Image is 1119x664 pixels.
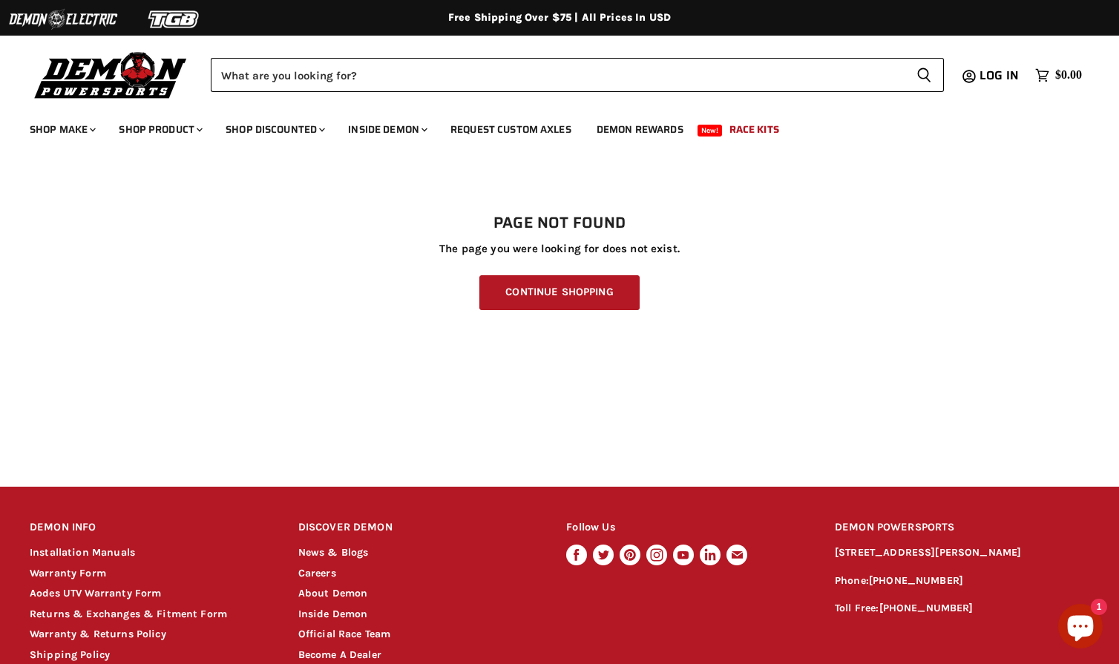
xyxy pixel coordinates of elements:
[1028,65,1089,86] a: $0.00
[979,66,1019,85] span: Log in
[298,608,368,620] a: Inside Demon
[30,510,270,545] h2: DEMON INFO
[439,114,583,145] a: Request Custom Axles
[835,510,1089,545] h2: DEMON POWERSPORTS
[298,510,539,545] h2: DISCOVER DEMON
[298,587,368,599] a: About Demon
[835,573,1089,590] p: Phone:
[30,546,135,559] a: Installation Manuals
[211,58,944,92] form: Product
[214,114,334,145] a: Shop Discounted
[298,628,391,640] a: Official Race Team
[298,546,369,559] a: News & Blogs
[973,69,1028,82] a: Log in
[30,587,161,599] a: Aodes UTV Warranty Form
[7,5,119,33] img: Demon Electric Logo 2
[869,574,963,587] a: [PHONE_NUMBER]
[30,648,110,661] a: Shipping Policy
[835,600,1089,617] p: Toll Free:
[30,608,227,620] a: Returns & Exchanges & Fitment Form
[211,58,905,92] input: Search
[30,243,1089,255] p: The page you were looking for does not exist.
[1055,68,1082,82] span: $0.00
[566,510,807,545] h2: Follow Us
[718,114,790,145] a: Race Kits
[30,567,106,579] a: Warranty Form
[585,114,695,145] a: Demon Rewards
[337,114,436,145] a: Inside Demon
[835,545,1089,562] p: [STREET_ADDRESS][PERSON_NAME]
[30,214,1089,232] h1: Page not found
[119,5,230,33] img: TGB Logo 2
[298,567,336,579] a: Careers
[298,648,381,661] a: Become A Dealer
[698,125,723,137] span: New!
[19,108,1078,145] ul: Main menu
[905,58,944,92] button: Search
[19,114,105,145] a: Shop Make
[479,275,639,310] a: Continue Shopping
[30,628,166,640] a: Warranty & Returns Policy
[879,602,974,614] a: [PHONE_NUMBER]
[108,114,211,145] a: Shop Product
[1054,604,1107,652] inbox-online-store-chat: Shopify online store chat
[30,48,192,101] img: Demon Powersports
